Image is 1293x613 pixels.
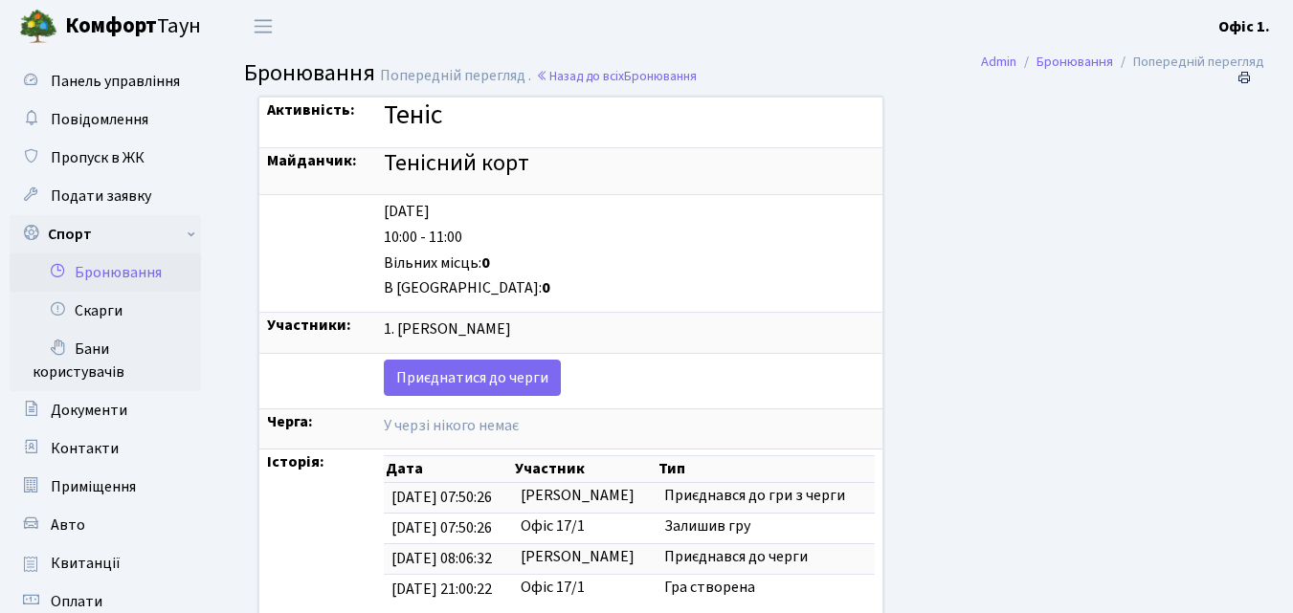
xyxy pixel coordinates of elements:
[10,62,201,100] a: Панель управління
[51,186,151,207] span: Подати заявку
[1218,15,1270,38] a: Офіс 1.
[981,52,1016,72] a: Admin
[657,456,875,483] th: Тип
[384,456,513,483] th: Дата
[384,574,513,603] td: [DATE] 21:00:22
[10,544,201,582] a: Квитанції
[481,252,490,274] b: 0
[384,483,513,514] td: [DATE] 07:50:26
[10,292,201,330] a: Скарги
[10,215,201,253] a: Спорт
[384,514,513,544] td: [DATE] 07:50:26
[513,543,657,574] td: [PERSON_NAME]
[624,67,697,85] span: Бронювання
[65,11,157,41] b: Комфорт
[10,429,201,468] a: Контакти
[267,150,357,171] strong: Майданчик:
[267,315,351,336] strong: Участники:
[536,67,697,85] a: Назад до всіхБронювання
[51,591,102,612] span: Оплати
[664,485,845,506] span: Приєднався до гри з черги
[51,553,121,574] span: Квитанції
[542,277,550,298] b: 0
[1113,52,1264,73] li: Попередній перегляд
[952,42,1293,82] nav: breadcrumb
[664,546,808,567] span: Приєднався до черги
[51,400,127,421] span: Документи
[10,506,201,544] a: Авто
[10,100,201,139] a: Повідомлення
[513,456,657,483] th: Участник
[267,451,324,472] strong: Історія:
[384,99,875,132] h3: Теніс
[664,515,750,536] span: Залишив гру
[10,177,201,215] a: Подати заявку
[244,56,375,90] span: Бронювання
[51,514,85,536] span: Авто
[10,139,201,177] a: Пропуск в ЖК
[1037,52,1113,72] a: Бронювання
[1218,16,1270,37] b: Офіс 1.
[10,391,201,429] a: Документи
[51,71,180,92] span: Панель управління
[384,227,875,249] div: 10:00 - 11:00
[51,109,148,130] span: Повідомлення
[51,147,145,168] span: Пропуск в ЖК
[384,543,513,574] td: [DATE] 08:06:32
[513,514,657,544] td: Офіс 17/1
[384,277,875,299] div: В [GEOGRAPHIC_DATA]:
[267,99,355,120] strong: Активність:
[380,65,531,86] span: Попередній перегляд .
[51,438,119,459] span: Контакти
[19,8,57,46] img: logo.png
[65,11,201,43] span: Таун
[51,476,136,497] span: Приміщення
[267,411,313,432] strong: Черга:
[384,415,519,436] span: У черзі нікого немає
[10,330,201,391] a: Бани користувачів
[239,11,287,42] button: Переключити навігацію
[513,483,657,514] td: [PERSON_NAME]
[10,468,201,506] a: Приміщення
[664,577,755,598] span: Гра створена
[384,318,875,340] div: 1. [PERSON_NAME]
[10,253,201,292] a: Бронювання
[384,201,875,223] div: [DATE]
[384,360,561,396] a: Приєднатися до черги
[384,252,875,274] div: Вільних місць:
[384,150,875,178] h4: Тенісний корт
[513,574,657,603] td: Офіс 17/1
